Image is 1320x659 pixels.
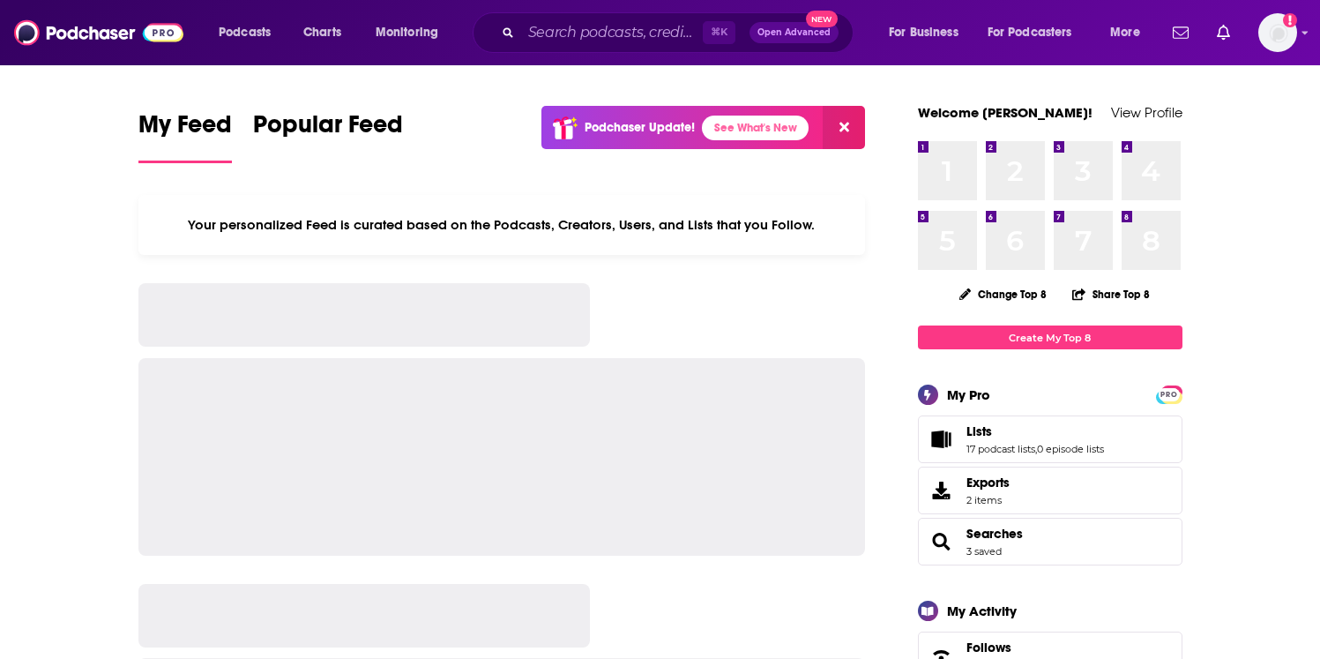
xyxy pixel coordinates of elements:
[988,20,1072,45] span: For Podcasters
[966,545,1002,558] a: 3 saved
[1159,388,1180,401] span: PRO
[1098,19,1162,47] button: open menu
[889,20,958,45] span: For Business
[949,283,1058,305] button: Change Top 8
[303,20,341,45] span: Charts
[1037,443,1104,455] a: 0 episode lists
[585,120,695,135] p: Podchaser Update!
[1035,443,1037,455] span: ,
[918,416,1182,463] span: Lists
[702,116,809,140] a: See What's New
[1159,387,1180,401] a: PRO
[918,104,1093,121] a: Welcome [PERSON_NAME]!
[138,109,232,163] a: My Feed
[966,443,1035,455] a: 17 podcast lists
[489,12,870,53] div: Search podcasts, credits, & more...
[253,109,403,150] span: Popular Feed
[292,19,352,47] a: Charts
[138,195,866,255] div: Your personalized Feed is curated based on the Podcasts, Creators, Users, and Lists that you Follow.
[1258,13,1297,52] span: Logged in as EllaRoseMurphy
[966,423,992,439] span: Lists
[918,467,1182,514] a: Exports
[924,427,959,452] a: Lists
[918,518,1182,565] span: Searches
[206,19,294,47] button: open menu
[363,19,461,47] button: open menu
[966,475,1010,491] span: Exports
[138,109,232,150] span: My Feed
[966,494,1010,506] span: 2 items
[966,640,1011,655] span: Follows
[14,16,183,49] img: Podchaser - Follow, Share and Rate Podcasts
[521,19,703,47] input: Search podcasts, credits, & more...
[376,20,438,45] span: Monitoring
[918,326,1182,349] a: Create My Top 8
[253,109,403,163] a: Popular Feed
[806,11,838,27] span: New
[976,19,1098,47] button: open menu
[1071,277,1151,311] button: Share Top 8
[1283,13,1297,27] svg: Email not verified
[966,423,1104,439] a: Lists
[757,28,831,37] span: Open Advanced
[947,603,1017,619] div: My Activity
[966,526,1023,542] a: Searches
[703,21,735,44] span: ⌘ K
[219,20,271,45] span: Podcasts
[924,478,959,503] span: Exports
[924,529,959,554] a: Searches
[1210,18,1237,48] a: Show notifications dropdown
[876,19,981,47] button: open menu
[966,640,1129,655] a: Follows
[1166,18,1196,48] a: Show notifications dropdown
[947,386,990,403] div: My Pro
[749,22,839,43] button: Open AdvancedNew
[1258,13,1297,52] img: User Profile
[1258,13,1297,52] button: Show profile menu
[1111,104,1182,121] a: View Profile
[1110,20,1140,45] span: More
